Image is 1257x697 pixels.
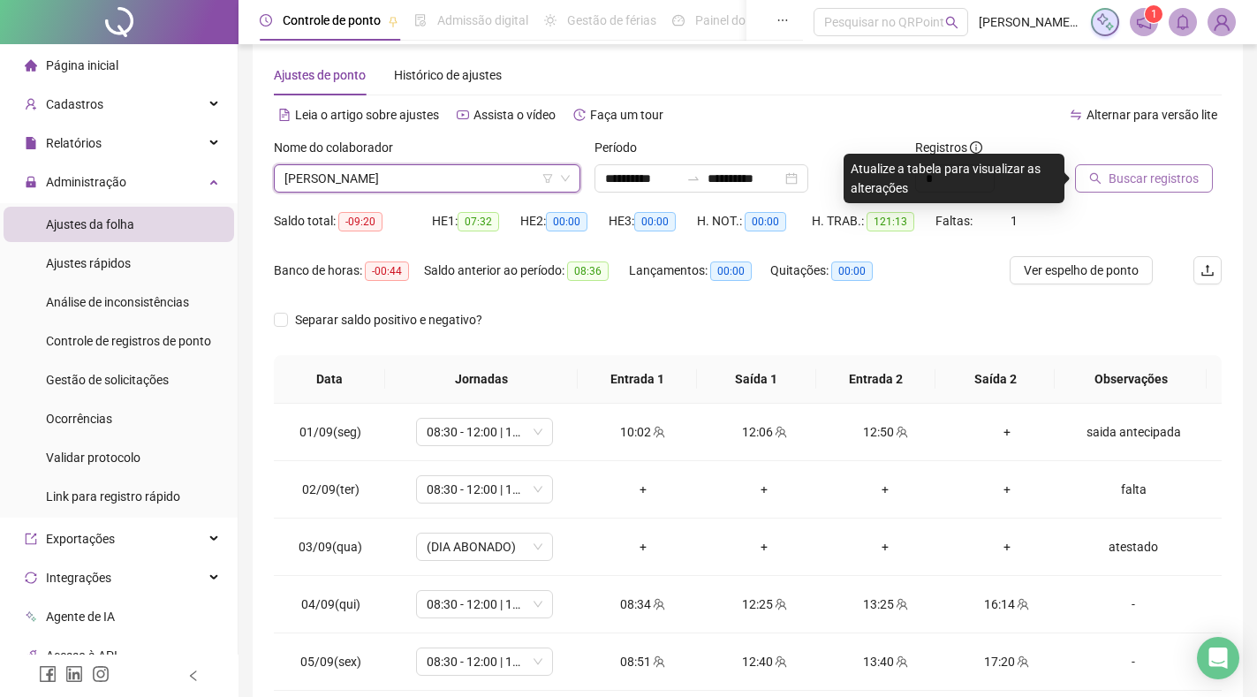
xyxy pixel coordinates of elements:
span: user-add [25,98,37,110]
div: + [596,537,689,557]
span: Exportações [46,532,115,546]
div: + [960,422,1053,442]
span: sun [544,14,557,27]
span: Faça um tour [590,108,663,122]
span: team [651,655,665,668]
div: Quitações: [770,261,894,281]
span: 01/09(seg) [299,425,361,439]
div: 12:40 [717,652,810,671]
span: 1 [1151,8,1157,20]
th: Saída 2 [935,355,1055,404]
span: Ajustes rápidos [46,256,131,270]
span: file-text [278,109,291,121]
span: to [686,171,700,186]
img: 89514 [1208,9,1235,35]
div: 12:50 [839,422,932,442]
span: youtube [457,109,469,121]
span: pushpin [388,16,398,27]
sup: 1 [1145,5,1162,23]
div: H. TRAB.: [812,211,935,231]
div: 08:34 [596,595,689,614]
span: 04/09(qui) [301,597,360,611]
span: -09:20 [338,212,382,231]
span: file [25,137,37,149]
div: Saldo anterior ao período: [424,261,629,281]
div: Open Intercom Messenger [1197,637,1239,679]
div: Banco de horas: [274,261,424,281]
span: Leia o artigo sobre ajustes [295,108,439,122]
span: 00:00 [745,212,786,231]
img: sparkle-icon.fc2bf0ac1784a2077858766a79e2daf3.svg [1095,12,1115,32]
span: 03/09(qua) [299,540,362,554]
div: + [596,480,689,499]
span: team [894,598,908,610]
div: - [1081,595,1185,614]
button: Buscar registros [1075,164,1213,193]
div: HE 2: [520,211,609,231]
div: H. NOT.: [697,211,812,231]
span: file-done [414,14,427,27]
span: Acesso à API [46,648,117,663]
div: 13:25 [839,595,932,614]
span: 00:00 [634,212,676,231]
span: team [894,655,908,668]
th: Entrada 2 [816,355,935,404]
span: swap [1070,109,1082,121]
span: MAGNO CAMPOS DE OLIVEIRA [284,165,570,192]
th: Entrada 1 [578,355,697,404]
span: Gestão de solicitações [46,373,169,387]
span: instagram [92,665,110,683]
span: search [1089,172,1102,185]
span: team [651,426,665,438]
span: swap-right [686,171,700,186]
div: HE 3: [609,211,697,231]
span: home [25,59,37,72]
span: Ajustes de ponto [274,68,366,82]
div: atestado [1081,537,1185,557]
span: 07:32 [458,212,499,231]
div: 10:02 [596,422,689,442]
span: (DIA ABONADO) [427,534,542,560]
div: + [839,537,932,557]
span: Relatórios [46,136,102,150]
div: Atualize a tabela para visualizar as alterações [844,154,1064,203]
span: 00:00 [831,261,873,281]
span: team [1015,655,1029,668]
th: Data [274,355,385,404]
span: info-circle [970,141,982,154]
span: team [773,598,787,610]
span: linkedin [65,665,83,683]
span: Admissão digital [437,13,528,27]
span: lock [25,176,37,188]
div: saida antecipada [1081,422,1185,442]
button: Ver espelho de ponto [1010,256,1153,284]
span: 121:13 [867,212,914,231]
div: HE 1: [432,211,520,231]
span: notification [1136,14,1152,30]
span: 08:30 - 12:00 | 13:00 - 16:30 [427,419,542,445]
span: team [773,655,787,668]
span: Faltas: [935,214,975,228]
span: bell [1175,14,1191,30]
span: Link para registro rápido [46,489,180,504]
span: 00:00 [546,212,587,231]
span: left [187,670,200,682]
div: + [717,537,810,557]
div: falta [1081,480,1185,499]
div: + [960,480,1053,499]
div: + [960,537,1053,557]
div: + [717,480,810,499]
span: Controle de registros de ponto [46,334,211,348]
div: 08:51 [596,652,689,671]
div: 17:20 [960,652,1053,671]
span: export [25,533,37,545]
span: Ocorrências [46,412,112,426]
span: api [25,649,37,662]
span: Histórico de ajustes [394,68,502,82]
span: 08:30 - 12:00 | 13:00 - 16:30 [427,648,542,675]
span: Página inicial [46,58,118,72]
span: clock-circle [260,14,272,27]
span: Ajustes da folha [46,217,134,231]
span: Gestão de férias [567,13,656,27]
span: Buscar registros [1109,169,1199,188]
